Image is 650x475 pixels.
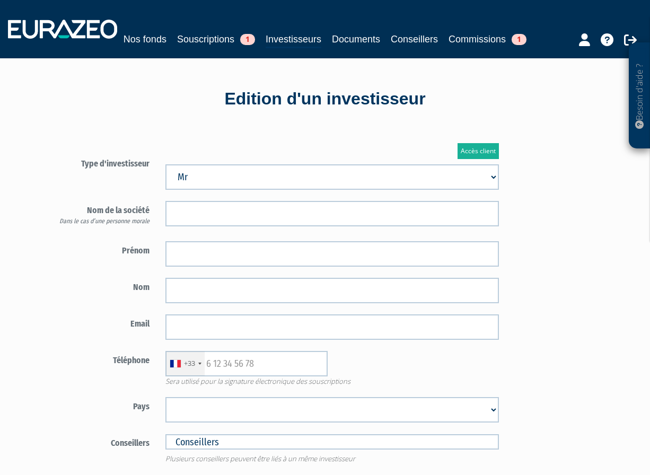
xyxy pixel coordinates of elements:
label: Téléphone [41,351,157,367]
a: Documents [332,32,380,47]
div: France: +33 [166,351,205,376]
label: Nom de la société [41,201,157,226]
div: Edition d'un investisseur [23,87,627,111]
label: Type d'investisseur [41,154,157,170]
a: Souscriptions1 [177,32,255,47]
a: Nos fonds [124,32,166,47]
div: +33 [184,358,195,368]
a: Accès client [458,143,499,159]
img: 1732889491-logotype_eurazeo_blanc_rvb.png [8,20,117,39]
label: Email [41,314,157,330]
input: 6 12 34 56 78 [165,351,328,376]
p: Besoin d'aide ? [634,48,646,144]
span: Sera utilisé pour la signature électronique des souscriptions [157,376,506,386]
div: Dans le cas d’une personne morale [49,217,150,226]
span: 1 [512,34,526,45]
span: 1 [240,34,255,45]
label: Nom [41,278,157,294]
label: Prénom [41,241,157,257]
label: Pays [41,397,157,413]
a: Investisseurs [266,32,321,48]
a: Commissions1 [449,32,526,47]
label: Conseillers [41,434,157,450]
span: Plusieurs conseillers peuvent être liés à un même investisseur [157,454,506,464]
a: Conseillers [391,32,438,47]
